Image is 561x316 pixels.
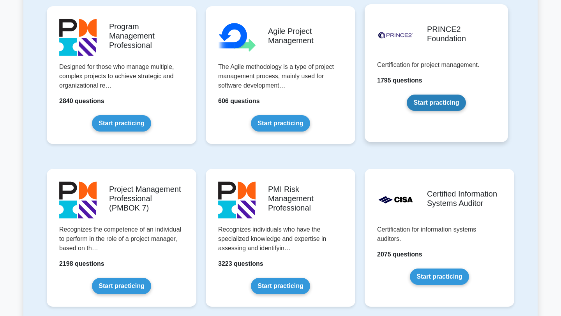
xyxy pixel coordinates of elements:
a: Start practicing [407,95,466,111]
a: Start practicing [251,278,310,294]
a: Start practicing [410,269,469,285]
a: Start practicing [251,115,310,132]
a: Start practicing [92,115,151,132]
a: Start practicing [92,278,151,294]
